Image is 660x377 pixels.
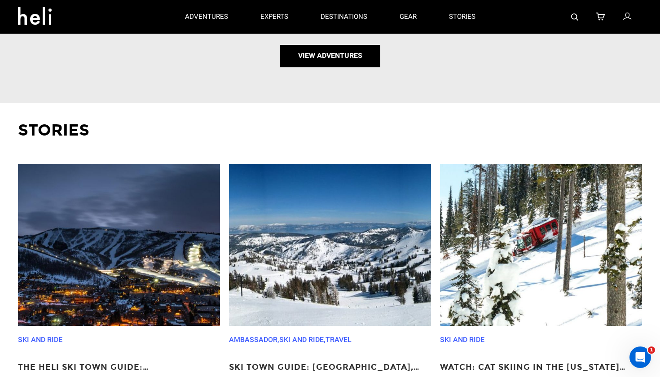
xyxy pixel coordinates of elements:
[229,164,431,326] img: Squaw-Valley-Scenic-1-1-1-800x500.jpg
[440,335,484,344] a: Ski and Ride
[321,12,367,22] p: destinations
[277,335,279,344] span: ,
[440,164,642,326] img: slide-2-1800x760-1-800x500.jpg
[324,335,326,344] span: ,
[279,335,324,344] a: Ski and Ride
[280,45,380,67] a: View Adventures
[648,346,655,354] span: 1
[229,335,277,344] a: Ambassador
[229,362,431,373] a: Ski Town Guide: [GEOGRAPHIC_DATA], [GEOGRAPHIC_DATA]
[18,164,220,326] img: park-city-800x500.jpg
[440,362,642,373] a: Watch: Cat Skiing in the [US_STATE] Backcountry
[18,119,642,142] p: Stories
[260,12,288,22] p: experts
[326,335,352,344] a: Travel
[18,362,220,373] a: The Heli Ski Town Guide: [GEOGRAPHIC_DATA], [US_STATE]
[629,346,651,368] iframe: Intercom live chat
[185,12,228,22] p: adventures
[571,13,578,21] img: search-bar-icon.svg
[18,335,62,344] a: Ski and Ride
